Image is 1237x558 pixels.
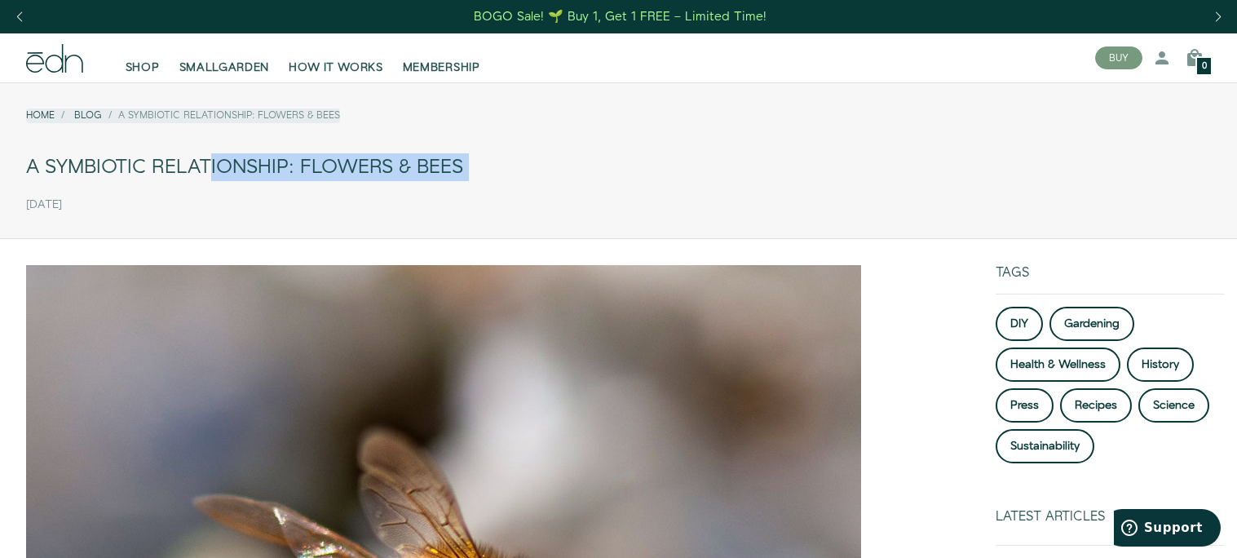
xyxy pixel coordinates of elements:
[996,265,1224,294] div: Tags
[26,108,340,122] nav: breadcrumbs
[179,60,270,76] span: SMALLGARDEN
[289,60,382,76] span: HOW IT WORKS
[26,108,55,122] a: Home
[996,307,1043,341] a: DIY
[996,509,1159,525] div: Latest Articles
[1095,46,1142,69] button: BUY
[996,429,1094,463] a: Sustainability
[1060,388,1132,423] a: Recipes
[26,149,1211,186] div: A Symbiotic Relationship: Flowers & Bees
[474,8,766,25] div: BOGO Sale! 🌱 Buy 1, Get 1 FREE – Limited Time!
[170,40,280,76] a: SMALLGARDEN
[1114,509,1221,550] iframe: Opens a widget where you can find more information
[74,108,102,122] a: Blog
[393,40,490,76] a: MEMBERSHIP
[1138,388,1209,423] a: Science
[472,4,768,29] a: BOGO Sale! 🌱 Buy 1, Get 1 FREE – Limited Time!
[996,348,1120,382] a: Health & Wellness
[403,60,480,76] span: MEMBERSHIP
[116,40,170,76] a: SHOP
[1202,62,1207,71] span: 0
[1049,307,1134,341] a: Gardening
[26,198,62,212] time: [DATE]
[102,108,340,122] li: A Symbiotic Relationship: Flowers & Bees
[996,388,1054,423] a: Press
[126,60,160,76] span: SHOP
[1127,348,1194,382] a: History
[279,40,392,76] a: HOW IT WORKS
